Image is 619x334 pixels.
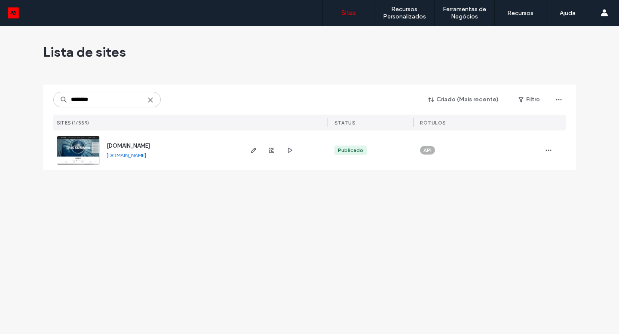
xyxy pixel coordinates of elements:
label: Ajuda [560,9,576,17]
label: Ferramentas de Negócios [435,6,494,20]
span: Lista de sites [43,43,126,61]
a: [DOMAIN_NAME] [107,143,150,149]
button: Filtro [510,93,549,106]
span: Rótulos [420,120,446,126]
a: [DOMAIN_NAME] [107,152,146,158]
span: API [423,146,432,154]
span: STATUS [334,120,355,126]
label: Recursos [507,9,533,17]
span: Sites (1/559) [57,120,89,126]
div: Publicado [338,146,363,154]
button: Criado (Mais recente) [421,93,506,106]
label: Sites [341,9,356,17]
label: Recursos Personalizados [374,6,434,20]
